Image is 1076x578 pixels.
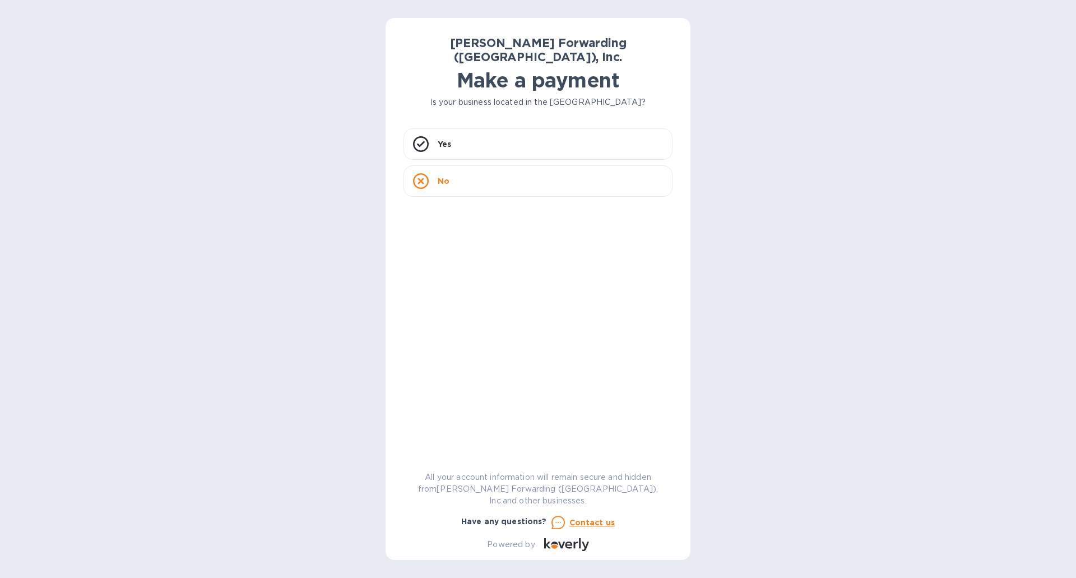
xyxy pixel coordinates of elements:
[403,96,672,108] p: Is your business located in the [GEOGRAPHIC_DATA]?
[403,471,672,507] p: All your account information will remain secure and hidden from [PERSON_NAME] Forwarding ([GEOGRA...
[487,539,535,551] p: Powered by
[438,138,451,150] p: Yes
[450,36,627,64] b: [PERSON_NAME] Forwarding ([GEOGRAPHIC_DATA]), Inc.
[403,68,672,92] h1: Make a payment
[461,517,547,526] b: Have any questions?
[438,175,449,187] p: No
[569,518,615,527] u: Contact us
